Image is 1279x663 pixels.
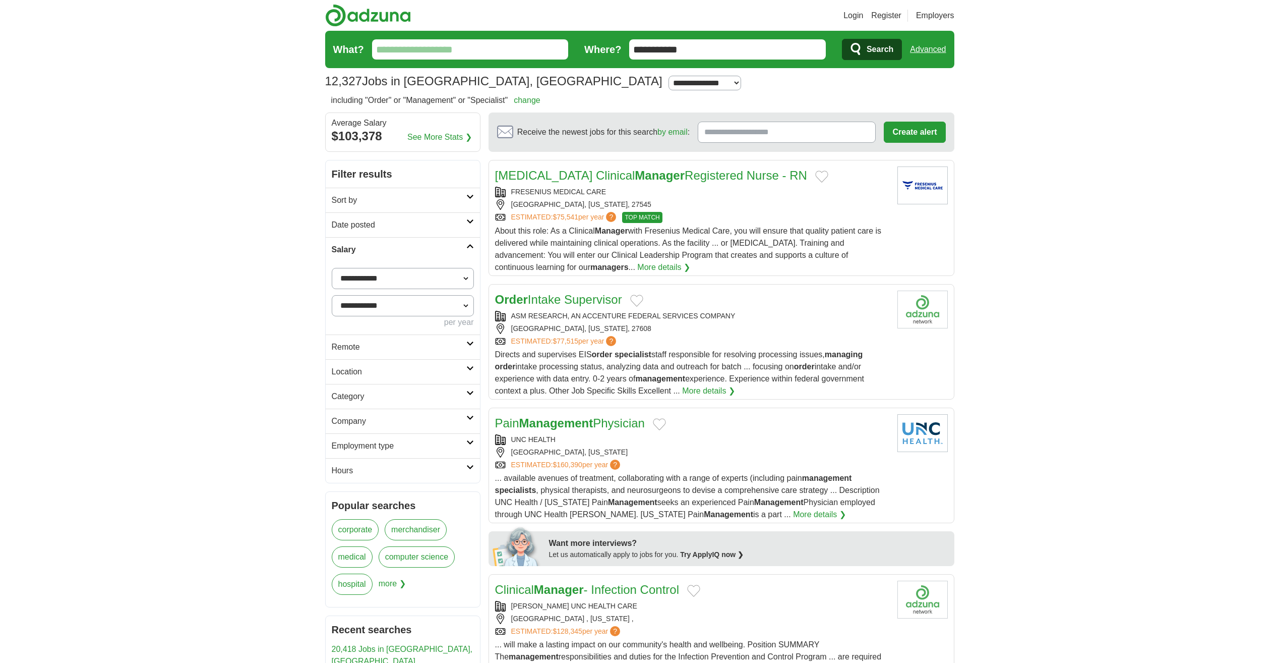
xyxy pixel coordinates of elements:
[680,550,744,559] a: Try ApplyIQ now ❯
[495,447,889,458] div: [GEOGRAPHIC_DATA], [US_STATE]
[897,291,948,328] img: Company logo
[802,474,852,482] strong: management
[325,74,662,88] h1: Jobs in [GEOGRAPHIC_DATA], [GEOGRAPHIC_DATA]
[326,409,480,433] a: Company
[495,416,645,430] a: PainManagementPhysician
[493,526,541,566] img: apply-iq-scientist.png
[910,39,946,60] a: Advanced
[326,237,480,262] a: Salary
[332,219,466,231] h2: Date posted
[590,263,629,271] strong: managers
[687,585,700,597] button: Add to favorite jobs
[553,213,578,221] span: $75,541
[610,626,620,636] span: ?
[332,519,379,540] a: corporate
[326,188,480,212] a: Sort by
[897,581,948,619] img: Company logo
[495,350,865,395] span: Directs and supervises EIS staff responsible for resolving processing issues, intake processing s...
[495,293,528,306] strong: Order
[704,510,753,519] strong: Management
[534,583,584,596] strong: Manager
[495,362,516,371] strong: order
[332,366,466,378] h2: Location
[326,384,480,409] a: Category
[553,461,582,469] span: $160,390
[332,440,466,452] h2: Employment type
[606,212,616,222] span: ?
[635,169,685,182] strong: Manager
[615,350,651,359] strong: specialist
[332,316,474,328] div: per year
[511,188,606,196] a: FRESENIUS MEDICAL CARE
[326,458,480,483] a: Hours
[332,119,474,127] div: Average Salary
[495,323,889,334] div: [GEOGRAPHIC_DATA], [US_STATE], 27608
[897,167,948,204] img: Fresenius Medical Care North America logo
[495,601,889,612] div: [PERSON_NAME] UNC HEALTH CARE
[326,433,480,458] a: Employment type
[584,42,621,57] label: Where?
[514,96,540,104] a: change
[495,227,882,271] span: About this role: As a Clinical with Fresenius Medical Care, you will ensure that quality patient ...
[495,169,807,182] a: [MEDICAL_DATA] ClinicalManagerRegistered Nurse - RN
[407,131,472,143] a: See More Stats ❯
[332,546,373,568] a: medical
[379,574,406,601] span: more ❯
[606,336,616,346] span: ?
[331,94,540,106] h2: including "Order" or "Management" or "Specialist"
[511,212,619,223] a: ESTIMATED:$75,541per year?
[916,10,954,22] a: Employers
[871,10,901,22] a: Register
[332,465,466,477] h2: Hours
[608,498,657,507] strong: Management
[495,293,622,306] a: OrderIntake Supervisor
[630,295,643,307] button: Add to favorite jobs
[511,435,556,444] a: UNC HEALTH
[326,160,480,188] h2: Filter results
[635,374,685,383] strong: management
[825,350,863,359] strong: managing
[495,583,679,596] a: ClinicalManager- Infection Control
[622,212,662,223] span: TOP MATCH
[815,171,828,183] button: Add to favorite jobs
[843,10,863,22] a: Login
[495,486,536,494] strong: specialists
[495,614,889,624] div: [GEOGRAPHIC_DATA] , [US_STATE] ,
[332,341,466,353] h2: Remote
[653,418,666,430] button: Add to favorite jobs
[332,574,373,595] a: hospital
[379,546,455,568] a: computer science
[325,72,362,90] span: 12,327
[495,311,889,321] div: ASM RESEARCH, AN ACCENTURE FEDERAL SERVICES COMPANY
[511,336,619,347] a: ESTIMATED:$77,515per year?
[333,42,364,57] label: What?
[325,4,411,27] img: Adzuna logo
[794,362,815,371] strong: order
[326,335,480,359] a: Remote
[511,460,623,470] a: ESTIMATED:$160,390per year?
[332,244,466,256] h2: Salary
[610,460,620,470] span: ?
[332,391,466,403] h2: Category
[549,537,948,549] div: Want more interviews?
[793,509,846,521] a: More details ❯
[495,199,889,210] div: [GEOGRAPHIC_DATA], [US_STATE], 27545
[519,416,593,430] strong: Management
[517,126,690,138] span: Receive the newest jobs for this search :
[549,549,948,560] div: Let us automatically apply to jobs for you.
[867,39,893,60] span: Search
[553,337,578,345] span: $77,515
[682,385,735,397] a: More details ❯
[332,498,474,513] h2: Popular searches
[385,519,447,540] a: merchandiser
[509,652,559,661] strong: management
[326,212,480,237] a: Date posted
[897,414,948,452] img: UNC Health Care logo
[637,261,690,273] a: More details ❯
[592,350,613,359] strong: order
[657,128,688,136] a: by email
[332,415,466,427] h2: Company
[332,194,466,206] h2: Sort by
[495,474,880,519] span: ... available avenues of treatment, collaborating with a range of experts (including pain , physi...
[553,627,582,635] span: $128,345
